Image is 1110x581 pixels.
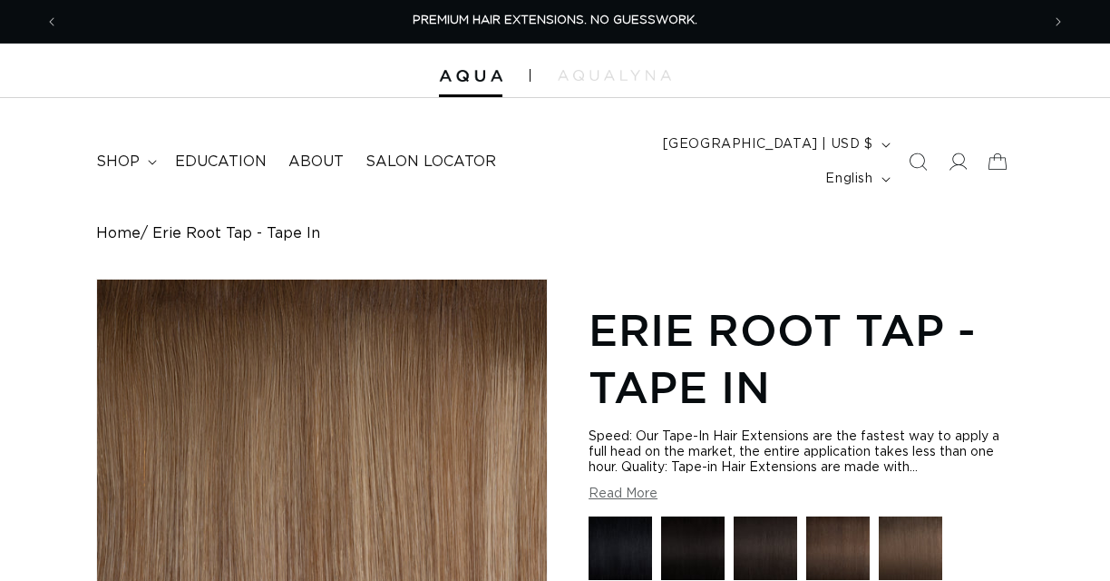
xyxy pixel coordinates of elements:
img: Aqua Hair Extensions [439,70,502,83]
nav: breadcrumbs [96,225,1013,242]
a: Home [96,225,141,242]
button: Next announcement [1038,5,1078,39]
button: [GEOGRAPHIC_DATA] | USD $ [652,127,898,162]
a: Education [164,142,277,182]
span: [GEOGRAPHIC_DATA] | USD $ [663,135,873,154]
a: About [277,142,355,182]
img: 1 Black - Tape In [589,517,652,580]
img: aqualyna.com [558,70,671,81]
span: Salon Locator [365,153,496,172]
img: 2 Dark Brown - Tape In [806,517,870,580]
span: Erie Root Tap - Tape In [152,225,320,242]
span: English [825,170,872,189]
img: 1B Soft Black - Tape In [734,517,797,580]
img: 4AB Medium Ash Brown - Hand Tied Weft [879,517,942,580]
summary: shop [85,142,164,182]
span: PREMIUM HAIR EXTENSIONS. NO GUESSWORK. [413,15,697,26]
img: 1N Natural Black - Tape In [661,517,725,580]
span: About [288,153,344,172]
a: Salon Locator [355,142,507,182]
button: Read More [589,487,657,502]
summary: Search [898,142,938,182]
span: shop [96,153,140,172]
button: Previous announcement [32,5,72,39]
div: Speed: Our Tape-In Hair Extensions are the fastest way to apply a full head on the market, the en... [589,429,1013,476]
h1: Erie Root Tap - Tape In [589,301,1013,415]
span: Education [175,153,267,172]
button: English [814,162,897,196]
